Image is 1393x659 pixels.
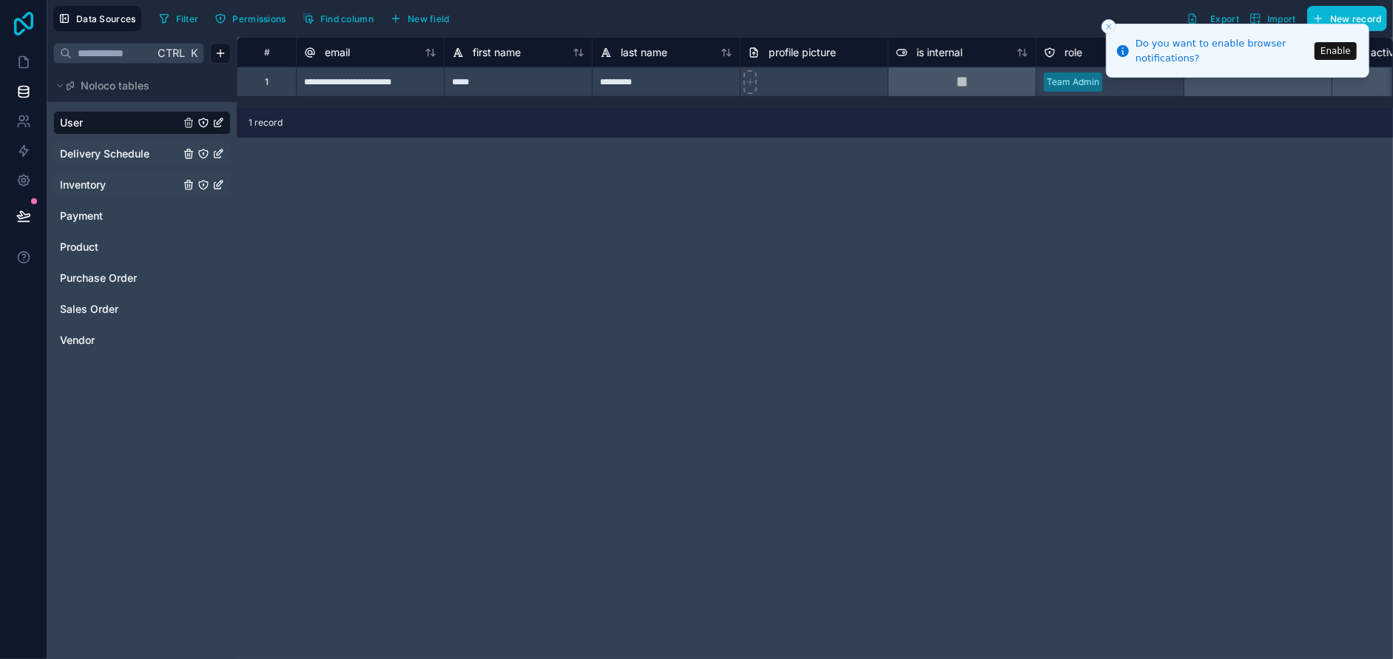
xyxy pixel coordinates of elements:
a: Permissions [209,7,297,30]
span: Find column [320,13,374,24]
button: Noloco tables [53,75,222,96]
a: Sales Order [60,302,180,317]
button: Permissions [209,7,291,30]
div: Payment [53,204,231,228]
span: profile picture [769,45,836,60]
button: Export [1181,6,1244,31]
div: Vendor [53,328,231,352]
a: New record [1301,6,1387,31]
span: Ctrl [156,44,186,62]
button: Filter [153,7,204,30]
a: Product [60,240,180,254]
span: email [325,45,350,60]
span: Sales Order [60,302,118,317]
span: Permissions [232,13,286,24]
div: Delivery Schedule [53,142,231,166]
div: Team Admin [1047,75,1099,89]
button: New record [1307,6,1387,31]
a: Delivery Schedule [60,146,180,161]
button: New field [385,7,455,30]
a: Purchase Order [60,271,180,285]
a: Payment [60,209,180,223]
span: first name [473,45,521,60]
button: Data Sources [53,6,141,31]
span: Delivery Schedule [60,146,149,161]
button: Find column [297,7,379,30]
span: is internal [917,45,962,60]
span: Inventory [60,178,106,192]
button: Enable [1315,42,1357,60]
div: 1 [265,76,269,88]
span: Filter [176,13,199,24]
a: User [60,115,180,130]
span: 1 record [249,117,283,129]
span: Data Sources [76,13,136,24]
div: Do you want to enable browser notifications? [1136,36,1310,65]
span: K [189,48,199,58]
span: New field [408,13,450,24]
div: Sales Order [53,297,231,321]
span: last name [621,45,667,60]
span: User [60,115,83,130]
div: # [249,47,285,58]
a: Vendor [60,333,180,348]
a: Inventory [60,178,180,192]
span: Payment [60,209,103,223]
div: Inventory [53,173,231,197]
span: Purchase Order [60,271,137,285]
span: Product [60,240,98,254]
div: User [53,111,231,135]
button: Close toast [1102,19,1116,34]
span: role [1065,45,1082,60]
span: Vendor [60,333,95,348]
div: Product [53,235,231,259]
div: Purchase Order [53,266,231,290]
span: Noloco tables [81,78,149,93]
button: Import [1244,6,1301,31]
